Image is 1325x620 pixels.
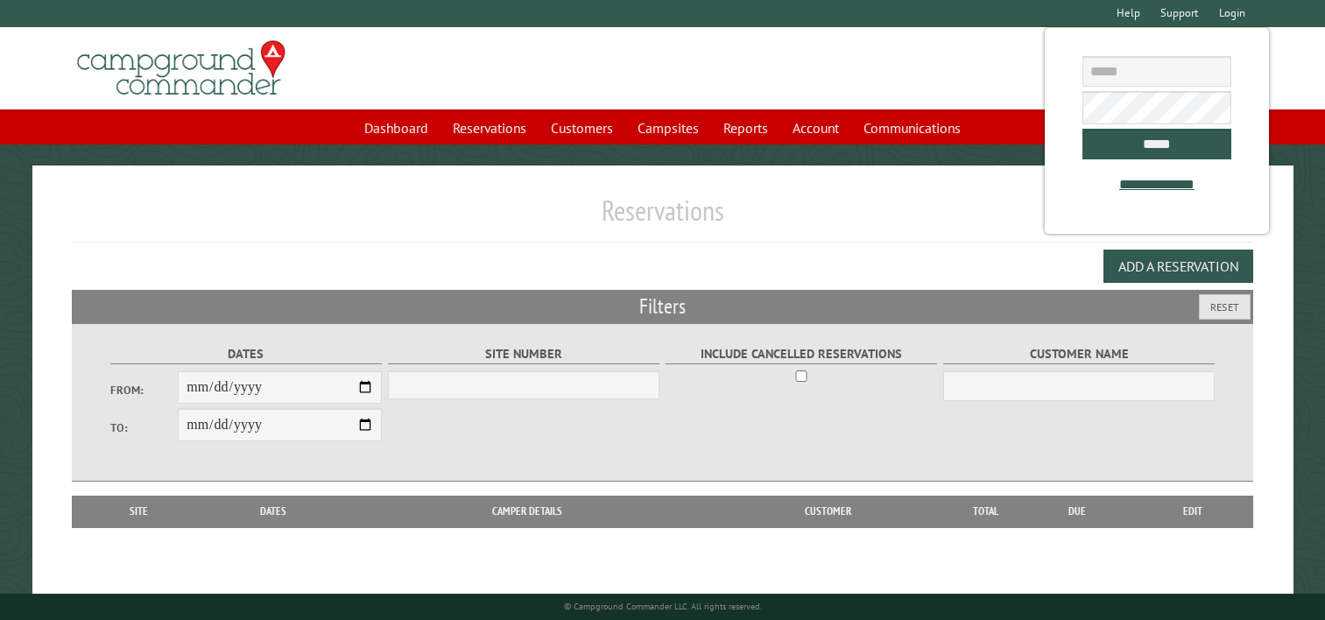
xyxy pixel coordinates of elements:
[1103,250,1253,283] button: Add a Reservation
[354,111,439,144] a: Dashboard
[72,290,1253,323] h2: Filters
[197,496,349,527] th: Dates
[853,111,971,144] a: Communications
[943,344,1216,364] label: Customer Name
[110,382,179,398] label: From:
[1021,496,1133,527] th: Due
[349,496,705,527] th: Camper Details
[1199,294,1251,320] button: Reset
[564,601,762,612] small: © Campground Commander LLC. All rights reserved.
[110,344,383,364] label: Dates
[388,344,660,364] label: Site Number
[666,344,938,364] label: Include Cancelled Reservations
[782,111,849,144] a: Account
[81,496,197,527] th: Site
[713,111,779,144] a: Reports
[72,194,1253,242] h1: Reservations
[442,111,537,144] a: Reservations
[951,496,1021,527] th: Total
[110,419,179,436] label: To:
[627,111,709,144] a: Campsites
[705,496,951,527] th: Customer
[72,34,291,102] img: Campground Commander
[540,111,624,144] a: Customers
[1133,496,1253,527] th: Edit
